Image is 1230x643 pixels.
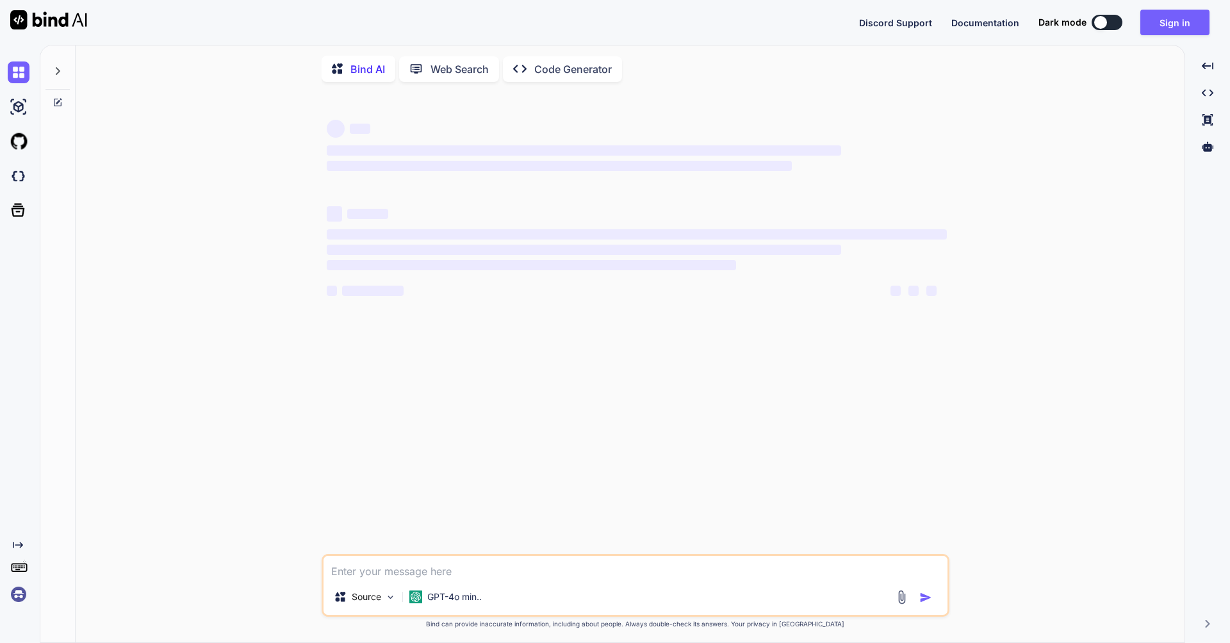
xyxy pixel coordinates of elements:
button: Documentation [951,16,1019,29]
span: ‌ [327,120,345,138]
span: Documentation [951,17,1019,28]
img: darkCloudIdeIcon [8,165,29,187]
img: githubLight [8,131,29,152]
span: ‌ [926,286,937,296]
button: Sign in [1140,10,1209,35]
span: ‌ [327,206,342,222]
p: Bind can provide inaccurate information, including about people. Always double-check its answers.... [322,619,949,629]
img: ai-studio [8,96,29,118]
p: Code Generator [534,61,612,77]
span: ‌ [347,209,388,219]
span: ‌ [327,260,736,270]
span: ‌ [327,286,337,296]
span: Discord Support [859,17,932,28]
p: Source [352,590,381,603]
button: Discord Support [859,16,932,29]
span: ‌ [327,229,947,240]
p: GPT-4o min.. [427,590,482,603]
span: Dark mode [1038,16,1086,29]
span: ‌ [342,286,404,296]
p: Bind AI [350,61,385,77]
img: GPT-4o mini [409,590,422,603]
span: ‌ [327,245,841,255]
img: Bind AI [10,10,87,29]
span: ‌ [908,286,919,296]
img: Pick Models [385,592,396,603]
span: ‌ [350,124,370,134]
img: signin [8,583,29,605]
img: chat [8,61,29,83]
span: ‌ [327,145,841,156]
img: icon [919,591,932,604]
span: ‌ [890,286,901,296]
span: ‌ [327,161,792,171]
p: Web Search [430,61,489,77]
img: attachment [894,590,909,605]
